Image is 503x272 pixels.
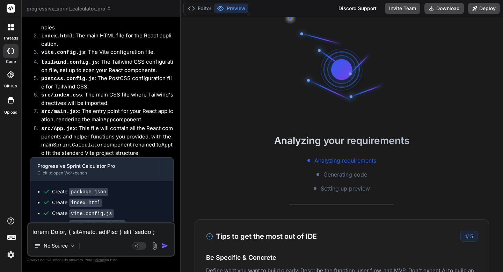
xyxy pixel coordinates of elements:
code: tailwind.config.js [41,59,98,65]
label: GitHub [4,83,17,89]
span: Generating code [323,170,367,179]
div: Create [52,210,114,217]
h2: Analyzing your requirements [181,133,503,148]
code: autoprefixer [94,17,132,23]
li: : The entry point for your React application, rendering the main component. [36,107,174,124]
div: Create [52,199,102,206]
span: privacy [94,258,106,262]
button: Progressive Sprint Calculator ProClick to open Workbench [30,158,162,181]
button: Download [424,3,464,14]
span: progressive_sprint_calculator_pro [27,5,111,12]
span: Setting up preview [321,184,370,193]
li: : The main CSS file where Tailwind's directives will be imported. [36,91,174,107]
code: App [161,142,171,148]
li: : The Tailwind CSS configuration file, set up to scan your React components. [36,58,174,74]
img: settings [5,249,17,261]
li: : The Vite configuration file. [36,48,174,58]
label: code [6,59,16,65]
li: : The main HTML file for the React application. [36,32,174,48]
div: Click to open Workbench [37,170,155,176]
code: SprintCalculator [53,142,103,148]
p: No Source [44,242,68,249]
li: : The PostCSS configuration file for Tailwind CSS. [36,74,174,91]
p: Always double-check its answers. Your in Bind [27,257,175,263]
code: tailwindcss [41,8,173,23]
code: tailwind.config.js [69,220,126,229]
img: icon [161,242,168,249]
code: vite.config.js [69,209,114,218]
div: Progressive Sprint Calculator Pro [37,163,155,170]
code: index.html [41,33,73,39]
img: attachment [151,242,159,250]
code: index.html [69,199,102,207]
label: threads [3,35,18,41]
code: postcss [71,17,93,23]
span: 5 [470,233,473,239]
h3: Tips to get the most out of IDE [206,231,317,242]
code: src/main.jsx [41,109,79,115]
code: src/App.jsx [41,126,76,132]
span: 1 [465,233,467,239]
button: Editor [185,3,214,13]
div: Create [52,221,126,228]
label: Upload [4,109,17,115]
img: Pick Models [70,243,76,249]
h4: Be Specific & Concrete [206,253,478,262]
code: postcss.config.js [41,76,95,82]
code: App [103,117,113,123]
div: Create [52,188,108,195]
button: Deploy [468,3,500,14]
li: : This file will contain all the React components and helper functions you provided, with the mai... [36,124,174,157]
code: package.json [69,188,108,196]
code: src/index.css [41,92,82,98]
div: Discord Support [334,3,381,14]
code: vite.config.js [41,50,85,56]
button: Preview [214,3,248,13]
button: Invite Team [385,3,420,14]
span: Analyzing requirements [314,156,376,165]
div: / [460,231,478,242]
